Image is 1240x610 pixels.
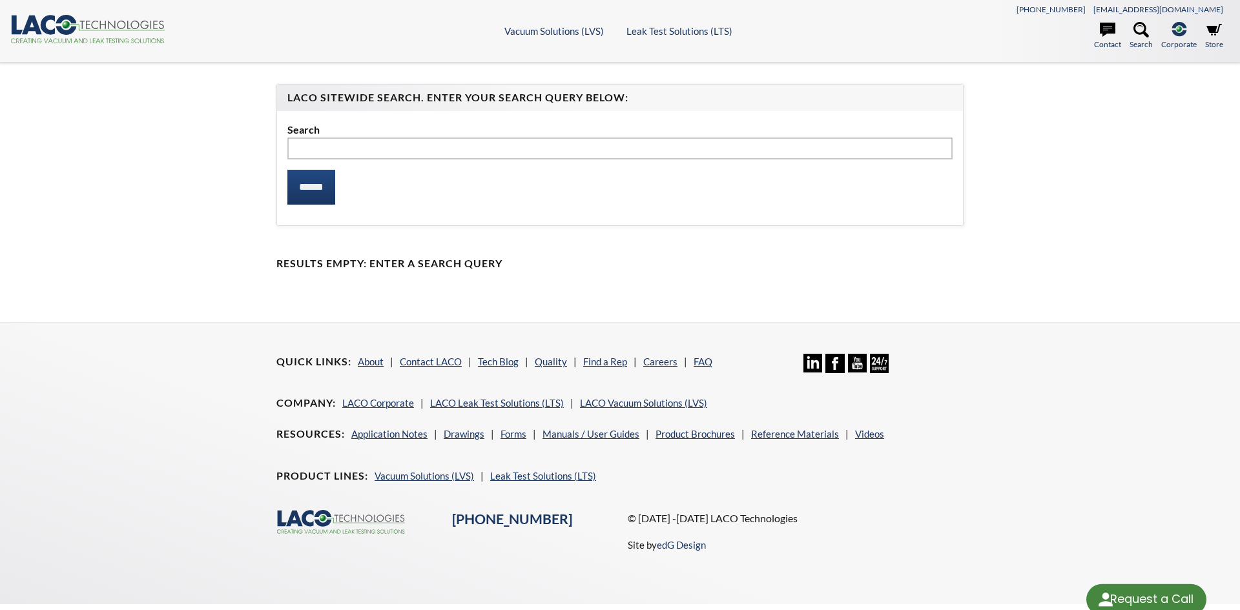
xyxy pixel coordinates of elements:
a: Videos [855,428,884,440]
a: LACO Vacuum Solutions (LVS) [580,397,707,409]
h4: LACO Sitewide Search. Enter your Search Query Below: [287,91,953,105]
a: Manuals / User Guides [542,428,639,440]
a: Leak Test Solutions (LTS) [626,25,732,37]
a: Vacuum Solutions (LVS) [504,25,604,37]
a: About [358,356,384,367]
a: [EMAIL_ADDRESS][DOMAIN_NAME] [1093,5,1223,14]
img: round button [1095,589,1116,610]
label: Search [287,121,953,138]
h4: Quick Links [276,355,351,369]
img: 24/7 Support Icon [870,354,889,372]
a: Careers [643,356,677,367]
h4: Product Lines [276,469,368,483]
a: Application Notes [351,428,428,440]
h4: Results Empty: Enter a Search Query [276,257,964,270]
a: Store [1205,22,1223,50]
a: [PHONE_NUMBER] [1017,5,1086,14]
a: LACO Corporate [342,397,414,409]
a: Leak Test Solutions (LTS) [490,470,596,482]
a: Product Brochures [656,428,735,440]
p: © [DATE] -[DATE] LACO Technologies [628,510,964,527]
a: 24/7 Support [870,363,889,375]
a: Forms [501,428,526,440]
a: Vacuum Solutions (LVS) [375,470,474,482]
a: Tech Blog [478,356,519,367]
a: Search [1130,22,1153,50]
p: Site by [628,537,706,553]
a: Drawings [444,428,484,440]
a: Reference Materials [751,428,839,440]
a: FAQ [694,356,712,367]
a: Contact LACO [400,356,462,367]
a: Find a Rep [583,356,627,367]
span: Corporate [1161,38,1197,50]
a: LACO Leak Test Solutions (LTS) [430,397,564,409]
a: Contact [1094,22,1121,50]
a: edG Design [657,539,706,551]
a: Quality [535,356,567,367]
h4: Company [276,396,336,410]
h4: Resources [276,427,345,441]
a: [PHONE_NUMBER] [452,511,572,527]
